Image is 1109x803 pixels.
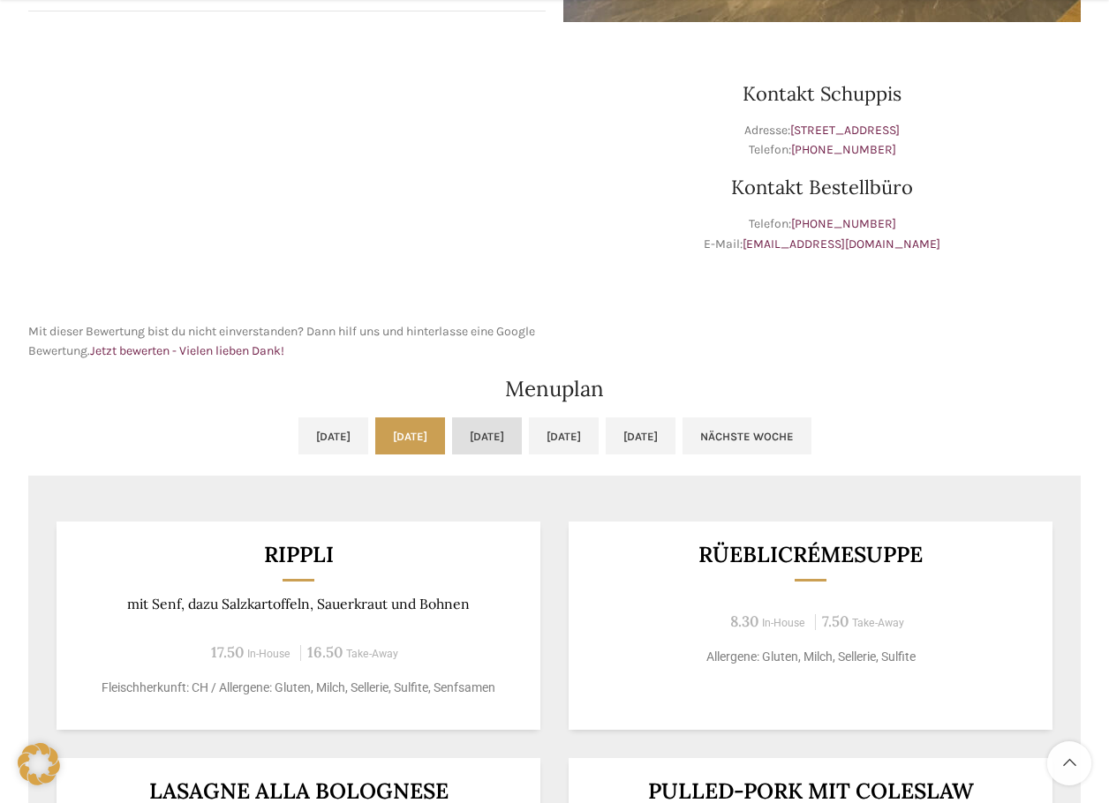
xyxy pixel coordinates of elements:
h3: Rüeblicrémesuppe [591,544,1031,566]
iframe: schwyter schuppis [28,40,546,304]
h3: LASAGNE ALLA BOLOGNESE [79,780,519,802]
p: Adresse: Telefon: [563,121,1081,161]
a: [DATE] [606,417,675,454]
span: 17.50 [211,642,244,662]
p: Mit dieser Bewertung bist du nicht einverstanden? Dann hilf uns und hinterlasse eine Google Bewer... [28,322,546,362]
a: [EMAIL_ADDRESS][DOMAIN_NAME] [743,236,940,251]
h3: Kontakt Bestellbüro [563,177,1081,197]
a: [DATE] [529,417,599,454]
a: [STREET_ADDRESS] [790,123,900,138]
a: [PHONE_NUMBER] [791,142,896,157]
p: mit Senf, dazu Salzkartoffeln, Sauerkraut und Bohnen [79,596,519,612]
a: [PHONE_NUMBER] [791,216,896,231]
span: Take-Away [346,648,398,660]
a: [DATE] [375,417,445,454]
span: 7.50 [822,612,849,631]
p: Telefon: E-Mail: [563,214,1081,254]
a: Nächste Woche [683,417,811,454]
h3: Rippli [79,544,519,566]
span: In-House [762,617,805,629]
span: Take-Away [852,617,904,629]
a: Jetzt bewerten - Vielen lieben Dank! [90,343,284,358]
a: [DATE] [298,417,368,454]
h2: Menuplan [28,379,1081,400]
p: Fleischherkunft: CH / Allergene: Gluten, Milch, Sellerie, Sulfite, Senfsamen [79,679,519,697]
a: Scroll to top button [1047,741,1091,785]
a: [DATE] [452,417,522,454]
h3: Pulled-Pork mit Coleslaw [591,780,1031,802]
span: In-House [247,648,290,660]
h3: Kontakt Schuppis [563,84,1081,103]
span: 8.30 [730,612,758,631]
span: 16.50 [307,642,343,662]
p: Allergene: Gluten, Milch, Sellerie, Sulfite [591,648,1031,666]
